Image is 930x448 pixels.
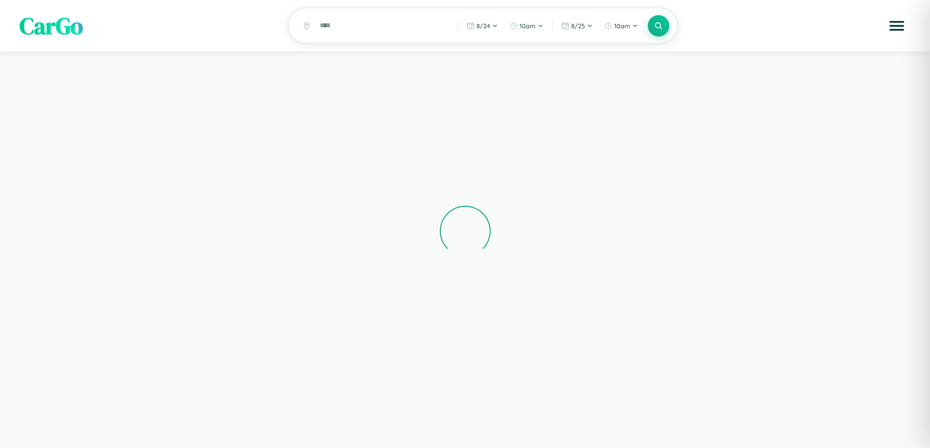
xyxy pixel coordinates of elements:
span: CarGo [20,10,83,42]
span: 8 / 24 [476,22,490,30]
span: 10am [519,22,536,30]
button: 10am [505,18,548,34]
button: 8/24 [462,18,503,34]
button: 10am [599,18,643,34]
span: 8 / 25 [571,22,585,30]
button: Open menu [883,12,910,39]
button: 8/25 [557,18,598,34]
span: 10am [614,22,630,30]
